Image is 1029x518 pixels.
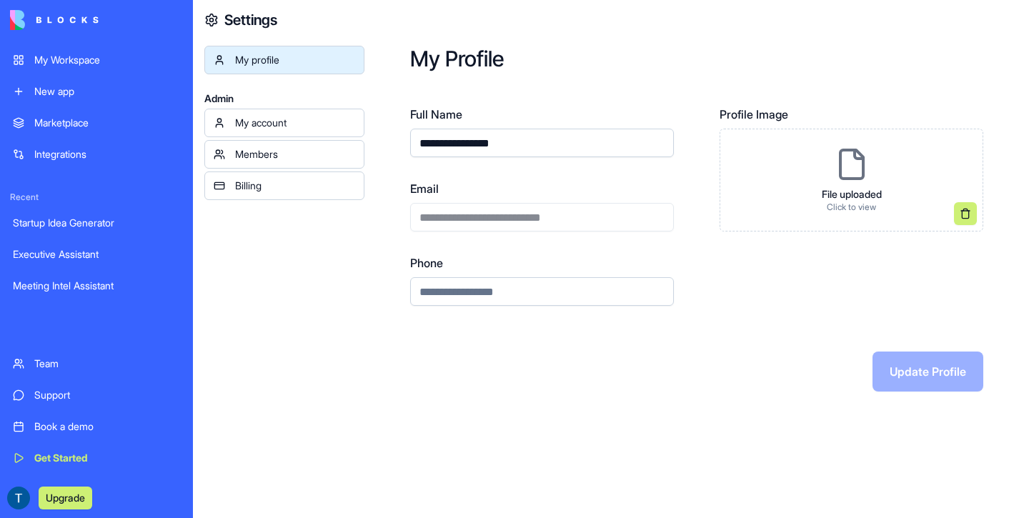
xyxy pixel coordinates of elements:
a: Meeting Intel Assistant [4,272,189,300]
a: Startup Idea Generator [4,209,189,237]
div: Members [235,147,355,161]
a: Executive Assistant [4,240,189,269]
img: logo [10,10,99,30]
a: Billing [204,171,364,200]
label: Phone [410,254,674,272]
a: Team [4,349,189,378]
span: Recent [4,191,189,203]
img: ACg8ocI78nP_w866sDBFFHxnRnBL6-zh8GfiopHMgZRr8okL_WAsQdY=s96-c [7,487,30,509]
a: My Workspace [4,46,189,74]
label: Email [410,180,674,197]
div: My account [235,116,355,130]
a: Marketplace [4,109,189,137]
label: Profile Image [720,106,983,123]
label: Full Name [410,106,674,123]
div: Executive Assistant [13,247,180,262]
div: Team [34,357,180,371]
a: My profile [204,46,364,74]
div: Support [34,388,180,402]
a: New app [4,77,189,106]
p: Click to view [822,201,882,213]
div: File uploadedClick to view [720,129,983,231]
a: Support [4,381,189,409]
p: File uploaded [822,187,882,201]
div: Meeting Intel Assistant [13,279,180,293]
button: Upgrade [39,487,92,509]
a: Book a demo [4,412,189,441]
h4: Settings [224,10,277,30]
div: Integrations [34,147,180,161]
div: My Workspace [34,53,180,67]
div: Marketplace [34,116,180,130]
div: Startup Idea Generator [13,216,180,230]
a: Get Started [4,444,189,472]
div: My profile [235,53,355,67]
h2: My Profile [410,46,983,71]
span: Admin [204,91,364,106]
div: Get Started [34,451,180,465]
a: Members [204,140,364,169]
a: Upgrade [39,490,92,504]
a: Integrations [4,140,189,169]
a: My account [204,109,364,137]
div: Book a demo [34,419,180,434]
div: Billing [235,179,355,193]
div: New app [34,84,180,99]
